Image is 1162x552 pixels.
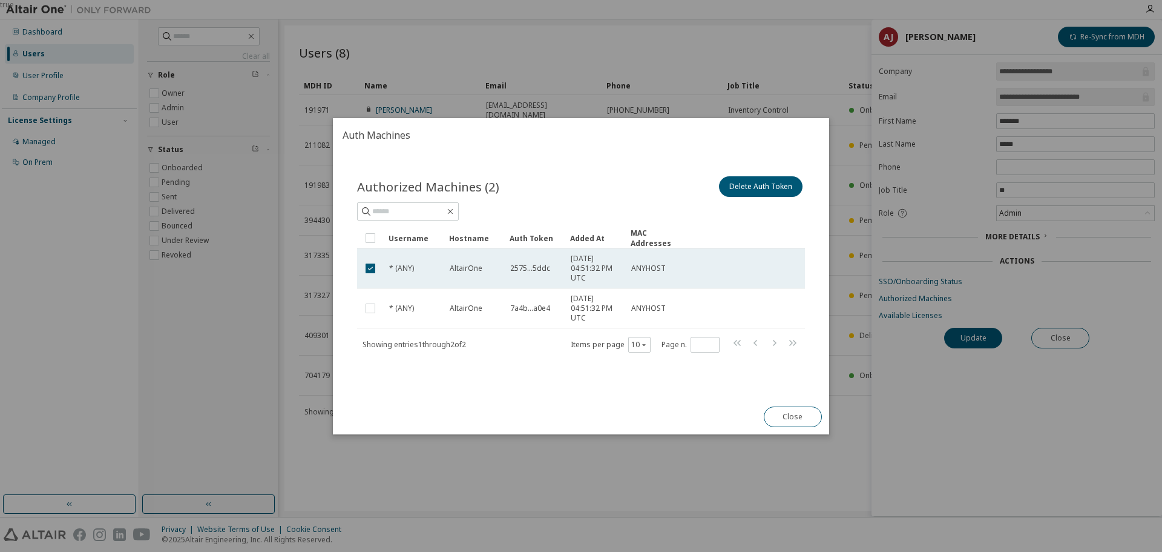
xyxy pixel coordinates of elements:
[571,336,651,352] span: Items per page
[510,304,550,313] span: 7a4b...a0e4
[661,336,720,352] span: Page n.
[389,304,414,313] span: * (ANY)
[333,118,829,152] h2: Auth Machines
[719,176,803,197] button: Delete Auth Token
[510,264,550,273] span: 2575...5ddc
[571,294,620,323] span: [DATE] 04:51:32 PM UTC
[389,228,439,248] div: Username
[631,228,681,248] div: MAC Addresses
[571,254,620,283] span: [DATE] 04:51:32 PM UTC
[357,178,499,195] span: Authorized Machines (2)
[631,304,666,313] span: ANYHOST
[450,304,482,313] span: AltairOne
[764,407,822,427] button: Close
[363,339,466,349] span: Showing entries 1 through 2 of 2
[631,339,648,349] button: 10
[570,228,621,248] div: Added At
[631,264,666,273] span: ANYHOST
[389,264,414,273] span: * (ANY)
[449,228,500,248] div: Hostname
[510,228,560,248] div: Auth Token
[450,264,482,273] span: AltairOne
